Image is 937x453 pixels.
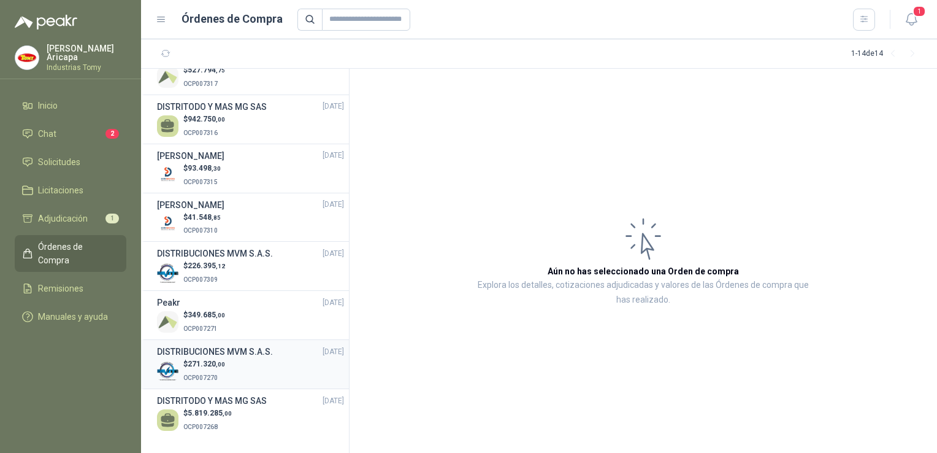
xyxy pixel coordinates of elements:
[15,179,126,202] a: Licitaciones
[157,66,178,88] img: Company Logo
[38,155,80,169] span: Solicitudes
[216,263,225,269] span: ,12
[472,278,814,308] p: Explora los detalles, cotizaciones adjudicadas y valores de las Órdenes de compra que has realizado.
[15,235,126,272] a: Órdenes de Compra
[38,212,88,225] span: Adjudicación
[183,114,225,125] p: $
[157,394,344,433] a: DISTRITODO Y MAS MG SAS[DATE] $5.819.285,00OCP007268
[216,312,225,319] span: ,00
[323,150,344,161] span: [DATE]
[105,129,119,139] span: 2
[38,282,83,295] span: Remisiones
[188,261,225,270] span: 226.395
[188,115,225,123] span: 942.750
[157,296,180,309] h3: Peakr
[157,165,178,186] img: Company Logo
[157,51,344,90] a: Peakr[DATE] Company Logo$527.794,75OCP007317
[212,214,221,221] span: ,85
[157,149,344,188] a: [PERSON_NAME][DATE] Company Logo$93.498,30OCP007315
[183,227,218,234] span: OCP007310
[183,358,225,370] p: $
[323,248,344,260] span: [DATE]
[38,127,56,141] span: Chat
[15,122,126,145] a: Chat2
[15,207,126,230] a: Adjudicación1
[900,9,922,31] button: 1
[188,164,221,172] span: 93.498
[157,296,344,335] a: Peakr[DATE] Company Logo$349.685,00OCP007271
[216,67,225,74] span: ,75
[38,310,108,323] span: Manuales y ayuda
[15,305,126,328] a: Manuales y ayuda
[323,199,344,211] span: [DATE]
[157,100,267,114] h3: DISTRITODO Y MAS MG SAS
[183,424,218,430] span: OCP007268
[183,64,225,76] p: $
[15,15,77,29] img: Logo peakr
[183,309,225,321] p: $
[183,212,221,223] p: $
[183,179,218,185] span: OCP007315
[157,262,178,284] img: Company Logo
[216,361,225,368] span: ,00
[157,198,224,212] h3: [PERSON_NAME]
[157,149,224,163] h3: [PERSON_NAME]
[157,311,178,333] img: Company Logo
[183,80,218,87] span: OCP007317
[47,44,126,61] p: [PERSON_NAME] Aricapa
[157,394,267,408] h3: DISTRITODO Y MAS MG SAS
[323,395,344,407] span: [DATE]
[188,311,225,319] span: 349.685
[38,184,83,197] span: Licitaciones
[188,66,225,74] span: 527.794
[183,408,232,419] p: $
[183,163,221,174] p: $
[323,101,344,112] span: [DATE]
[216,116,225,123] span: ,00
[38,99,58,112] span: Inicio
[38,240,115,267] span: Órdenes de Compra
[15,150,126,174] a: Solicitudes
[188,213,221,222] span: 41.548
[157,214,178,235] img: Company Logo
[15,277,126,300] a: Remisiones
[15,94,126,117] a: Inicio
[157,247,273,260] h3: DISTRIBUCIONES MVM S.A.S.
[157,247,344,285] a: DISTRIBUCIONES MVM S.A.S.[DATE] Company Logo$226.395,12OCP007309
[323,346,344,358] span: [DATE]
[183,325,218,332] span: OCP007271
[183,276,218,283] span: OCP007309
[912,6,926,17] span: 1
[548,265,739,278] h3: Aún no has seleccionado una Orden de compra
[851,44,922,64] div: 1 - 14 de 14
[183,260,225,272] p: $
[188,360,225,368] span: 271.320
[157,360,178,382] img: Company Logo
[188,409,232,417] span: 5.819.285
[47,64,126,71] p: Industrias Tomy
[15,46,39,69] img: Company Logo
[183,130,218,136] span: OCP007316
[323,297,344,309] span: [DATE]
[183,374,218,381] span: OCP007270
[157,345,344,384] a: DISTRIBUCIONES MVM S.A.S.[DATE] Company Logo$271.320,00OCP007270
[223,410,232,417] span: ,00
[157,198,344,237] a: [PERSON_NAME][DATE] Company Logo$41.548,85OCP007310
[105,214,119,223] span: 1
[157,100,344,139] a: DISTRITODO Y MAS MG SAS[DATE] $942.750,00OCP007316
[212,165,221,172] span: ,30
[157,345,273,358] h3: DISTRIBUCIONES MVM S.A.S.
[182,10,283,28] h1: Órdenes de Compra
